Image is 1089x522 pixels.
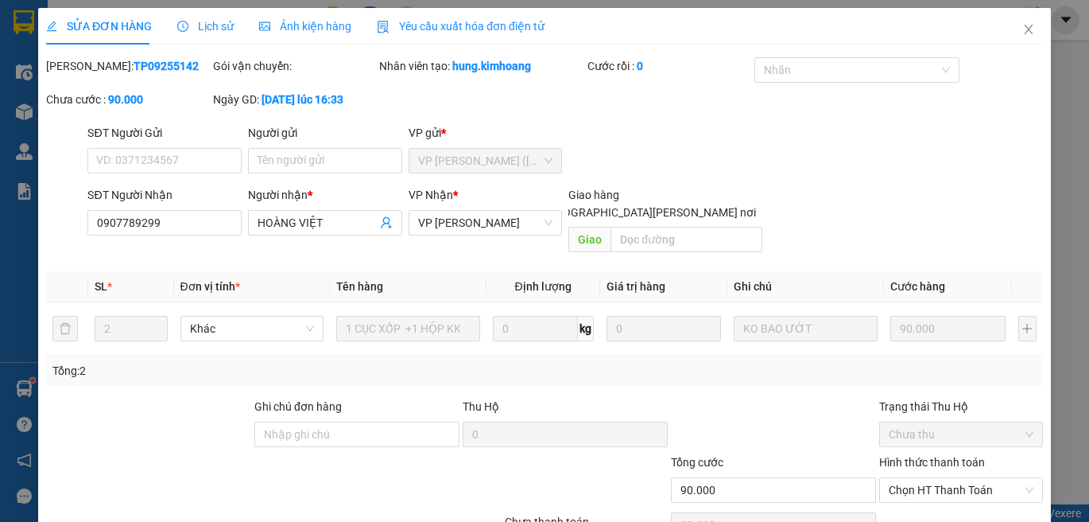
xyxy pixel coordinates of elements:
span: [GEOGRAPHIC_DATA][PERSON_NAME] nơi [539,204,762,221]
span: VP Trần Phú (Hàng) [418,149,553,173]
input: 0 [890,316,1006,341]
span: Giao hàng [568,189,619,201]
div: Gói vận chuyển: [213,57,377,75]
button: delete [52,316,78,341]
input: Dọc đường [610,227,762,252]
span: Định lượng [514,280,571,293]
div: Người gửi [248,124,402,142]
button: plus [1018,316,1037,341]
div: Chưa cước : [46,91,210,108]
div: Ngày GD: [213,91,377,108]
span: Đơn vị tính [180,280,239,293]
label: Ghi chú đơn hàng [254,400,342,413]
span: Tên hàng [336,280,383,293]
input: 0 [607,316,722,341]
span: Yêu cầu xuất hóa đơn điện tử [377,20,544,33]
div: Nhân viên tạo: [379,57,584,75]
span: Giao [568,227,610,252]
div: Trạng thái Thu Hộ [879,398,1043,415]
img: icon [377,21,389,33]
span: close [1022,23,1035,36]
span: Giá trị hàng [607,280,665,293]
span: Khác [189,317,314,341]
span: edit [46,21,57,32]
b: 90.000 [108,93,143,106]
span: Thu Hộ [463,400,499,413]
span: user-add [380,216,393,229]
b: 0 [637,60,643,72]
div: SĐT Người Gửi [87,124,242,142]
span: SỬA ĐƠN HÀNG [46,20,152,33]
span: Lịch sử [177,20,234,33]
span: Cước hàng [890,280,945,293]
b: [DATE] lúc 16:33 [262,93,343,106]
div: SĐT Người Nhận [87,186,242,204]
span: Chọn HT Thanh Toán [889,478,1033,502]
span: picture [259,21,270,32]
b: hung.kimhoang [452,60,531,72]
span: VP Vũng Liêm [418,211,553,235]
th: Ghi chú [727,271,884,302]
div: [PERSON_NAME]: [46,57,210,75]
div: Cước rồi : [587,57,751,75]
b: TP09255142 [134,60,199,72]
input: VD: Bàn, Ghế [336,316,480,341]
input: Ghi chú đơn hàng [254,422,459,447]
span: Ảnh kiện hàng [259,20,351,33]
label: Hình thức thanh toán [879,456,985,469]
button: Close [1006,8,1051,53]
span: Tổng cước [671,456,723,469]
div: VP gửi [409,124,563,142]
span: kg [578,316,594,341]
span: Chưa thu [889,423,1033,446]
div: Tổng: 2 [52,362,421,380]
span: VP Nhận [409,189,453,201]
input: Ghi Chú [734,316,878,341]
div: Người nhận [248,186,402,204]
span: SL [95,280,107,293]
span: clock-circle [177,21,188,32]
